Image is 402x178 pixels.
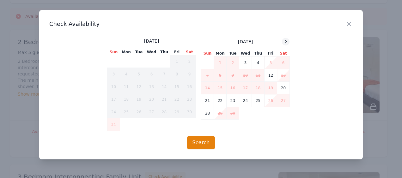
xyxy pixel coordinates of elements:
[277,82,290,94] td: 20
[120,49,133,55] th: Mon
[133,80,145,93] td: 12
[238,39,253,45] span: [DATE]
[183,49,196,55] th: Sat
[49,20,353,28] h3: Check Availability
[133,68,145,80] td: 5
[158,106,171,118] td: 28
[265,94,277,107] td: 26
[239,82,252,94] td: 17
[145,49,158,55] th: Wed
[227,69,239,82] td: 9
[107,93,120,106] td: 17
[227,50,239,56] th: Tue
[265,82,277,94] td: 19
[239,69,252,82] td: 10
[187,136,215,149] button: Search
[158,80,171,93] td: 14
[227,107,239,120] td: 30
[265,56,277,69] td: 5
[133,106,145,118] td: 26
[201,82,214,94] td: 14
[239,94,252,107] td: 24
[277,56,290,69] td: 6
[277,50,290,56] th: Sat
[145,93,158,106] td: 20
[183,68,196,80] td: 9
[252,69,265,82] td: 11
[120,68,133,80] td: 4
[183,80,196,93] td: 16
[158,93,171,106] td: 21
[171,68,183,80] td: 8
[183,55,196,68] td: 2
[201,69,214,82] td: 7
[158,49,171,55] th: Thu
[171,93,183,106] td: 22
[201,50,214,56] th: Sun
[171,80,183,93] td: 15
[265,69,277,82] td: 12
[201,107,214,120] td: 28
[252,50,265,56] th: Thu
[239,56,252,69] td: 3
[107,106,120,118] td: 24
[277,94,290,107] td: 27
[214,82,227,94] td: 15
[145,80,158,93] td: 13
[227,56,239,69] td: 2
[145,106,158,118] td: 27
[227,82,239,94] td: 16
[145,68,158,80] td: 6
[183,93,196,106] td: 23
[239,50,252,56] th: Wed
[183,106,196,118] td: 30
[171,55,183,68] td: 1
[171,49,183,55] th: Fri
[158,68,171,80] td: 7
[120,80,133,93] td: 11
[214,50,227,56] th: Mon
[277,69,290,82] td: 13
[214,107,227,120] td: 29
[120,93,133,106] td: 18
[171,106,183,118] td: 29
[107,68,120,80] td: 3
[214,94,227,107] td: 22
[252,82,265,94] td: 18
[214,56,227,69] td: 1
[133,93,145,106] td: 19
[252,94,265,107] td: 25
[265,50,277,56] th: Fri
[107,118,120,131] td: 31
[252,56,265,69] td: 4
[227,94,239,107] td: 23
[120,106,133,118] td: 25
[214,69,227,82] td: 8
[107,49,120,55] th: Sun
[107,80,120,93] td: 10
[201,94,214,107] td: 21
[144,38,159,44] span: [DATE]
[133,49,145,55] th: Tue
